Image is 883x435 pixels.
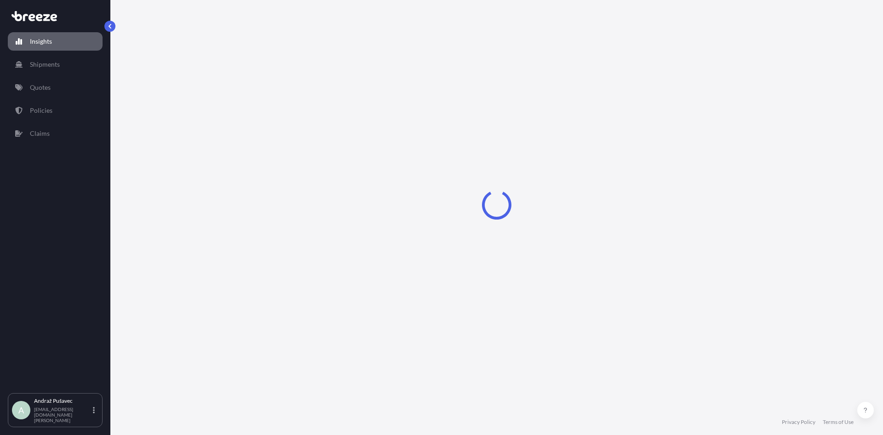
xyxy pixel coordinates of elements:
a: Claims [8,124,103,143]
p: Quotes [30,83,51,92]
a: Shipments [8,55,103,74]
span: A [18,406,24,415]
p: Policies [30,106,52,115]
p: Insights [30,37,52,46]
a: Privacy Policy [782,418,815,426]
p: Andraž Pušavec [34,397,91,405]
a: Insights [8,32,103,51]
a: Quotes [8,78,103,97]
a: Terms of Use [823,418,854,426]
p: [EMAIL_ADDRESS][DOMAIN_NAME][PERSON_NAME] [34,406,91,423]
p: Claims [30,129,50,138]
p: Shipments [30,60,60,69]
a: Policies [8,101,103,120]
